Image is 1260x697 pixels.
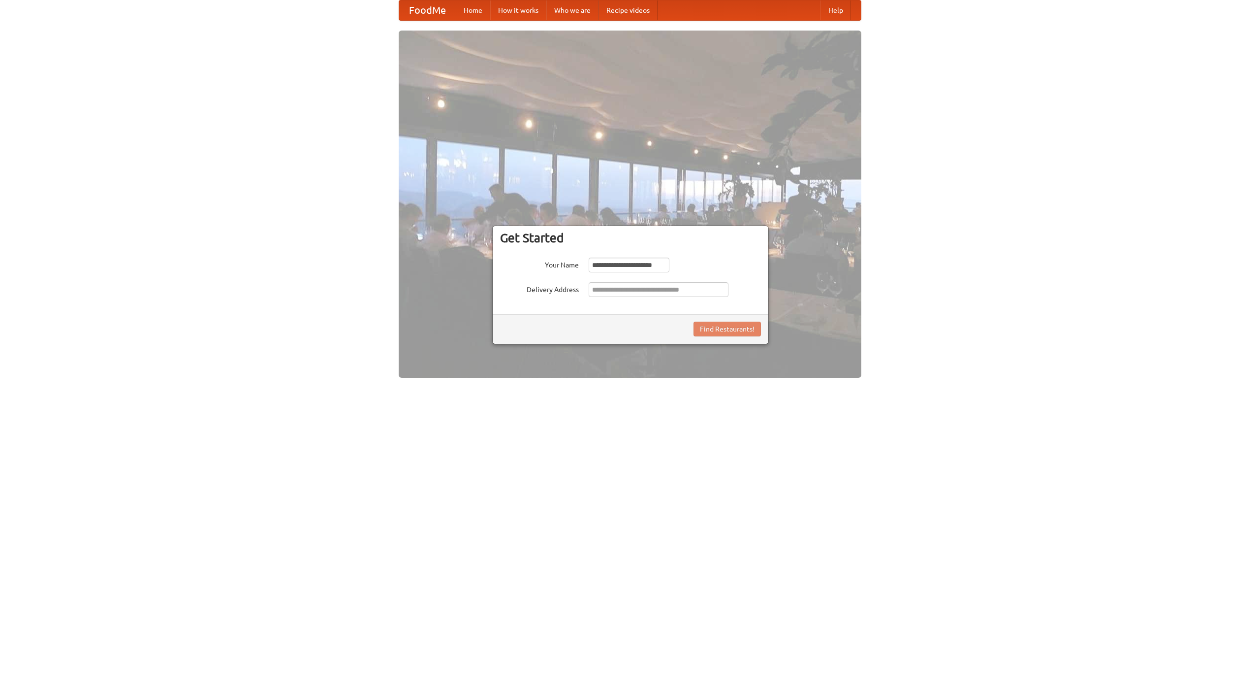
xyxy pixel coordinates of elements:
a: Home [456,0,490,20]
label: Your Name [500,258,579,270]
a: How it works [490,0,546,20]
button: Find Restaurants! [693,322,761,336]
a: FoodMe [399,0,456,20]
a: Help [820,0,851,20]
a: Recipe videos [598,0,658,20]
label: Delivery Address [500,282,579,295]
h3: Get Started [500,231,761,245]
a: Who we are [546,0,598,20]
